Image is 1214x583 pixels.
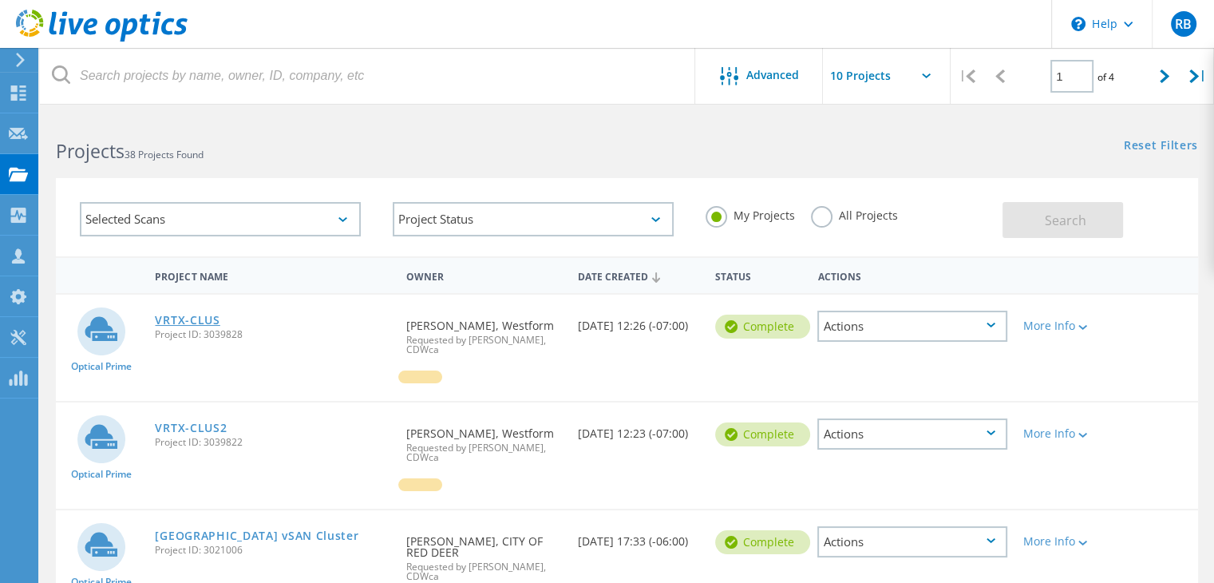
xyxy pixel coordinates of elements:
div: [DATE] 17:33 (-06:00) [570,510,707,563]
svg: \n [1071,17,1085,31]
div: | [1181,48,1214,105]
div: [PERSON_NAME], Westform [398,295,570,371]
label: My Projects [706,206,795,221]
div: Date Created [570,260,707,291]
b: Projects [56,138,125,164]
span: Project ID: 3039822 [155,438,390,447]
a: [GEOGRAPHIC_DATA] vSAN Cluster [155,530,358,541]
div: More Info [1023,536,1098,547]
div: [DATE] 12:26 (-07:00) [570,295,707,347]
div: Complete [715,530,810,554]
span: Requested by [PERSON_NAME], CDWca [406,335,562,355]
span: Requested by [PERSON_NAME], CDWca [406,443,562,462]
div: Actions [817,526,1007,557]
div: Selected Scans [80,202,361,236]
span: RB [1175,18,1192,30]
label: All Projects [811,206,898,221]
input: Search projects by name, owner, ID, company, etc [40,48,696,104]
div: Owner [398,260,570,290]
a: VRTX-CLUS [155,315,219,326]
div: Project Status [393,202,674,236]
span: 38 Projects Found [125,148,204,161]
div: [PERSON_NAME], Westform [398,403,570,478]
span: Requested by [PERSON_NAME], CDWca [406,562,562,581]
div: Complete [715,422,810,446]
span: Optical Prime [71,470,132,479]
a: Live Optics Dashboard [16,34,188,45]
div: Actions [809,260,1015,290]
span: Search [1045,212,1086,229]
button: Search [1002,202,1123,238]
span: Advanced [746,69,799,81]
span: Project ID: 3021006 [155,545,390,555]
div: More Info [1023,320,1098,331]
div: | [951,48,983,105]
span: Optical Prime [71,362,132,371]
div: Complete [715,315,810,339]
a: Reset Filters [1124,140,1198,153]
div: Project Name [147,260,398,290]
div: More Info [1023,428,1098,439]
span: Project ID: 3039828 [155,330,390,339]
div: Actions [817,311,1007,342]
a: VRTX-CLUS2 [155,422,227,434]
div: [DATE] 12:23 (-07:00) [570,403,707,455]
div: Status [707,260,810,290]
span: of 4 [1097,70,1114,84]
div: Actions [817,418,1007,450]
